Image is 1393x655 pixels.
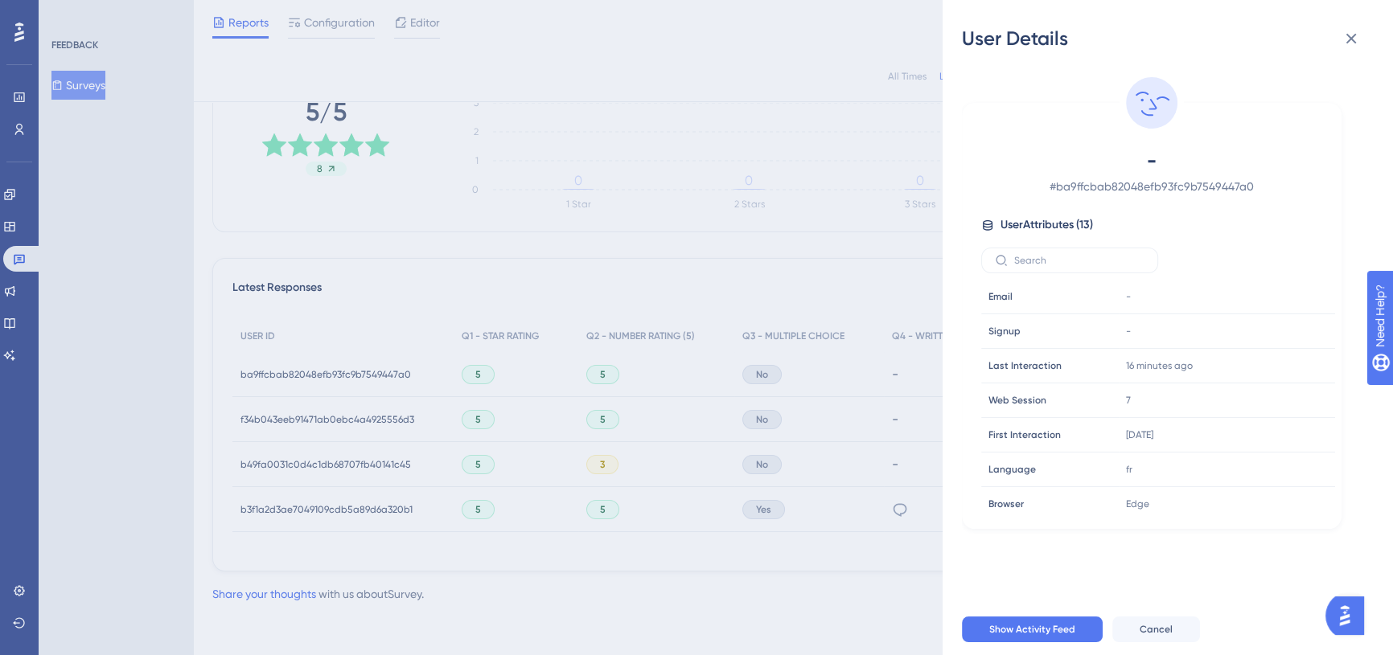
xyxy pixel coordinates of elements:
span: - [1126,290,1131,303]
span: Show Activity Feed [989,623,1075,636]
span: Email [988,290,1013,303]
span: Edge [1126,497,1149,510]
span: Web Session [988,394,1046,407]
time: [DATE] [1126,429,1153,440]
span: Need Help? [38,4,101,23]
input: Search [1014,255,1144,266]
span: - [1126,325,1131,338]
span: User Attributes ( 13 ) [1001,215,1093,235]
div: User Details [962,26,1374,51]
span: Cancel [1140,623,1173,636]
span: Browser [988,497,1024,510]
button: Cancel [1112,616,1200,642]
span: Last Interaction [988,359,1062,372]
button: Show Activity Feed [962,616,1103,642]
span: Language [988,463,1036,476]
span: # ba9ffcbab82048efb93fc9b7549447a0 [1010,177,1293,196]
span: Signup [988,325,1021,338]
time: 16 minutes ago [1126,360,1193,371]
span: 7 [1126,394,1131,407]
span: - [1010,148,1293,174]
span: fr [1126,463,1132,476]
iframe: UserGuiding AI Assistant Launcher [1325,592,1374,640]
span: First Interaction [988,428,1061,441]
